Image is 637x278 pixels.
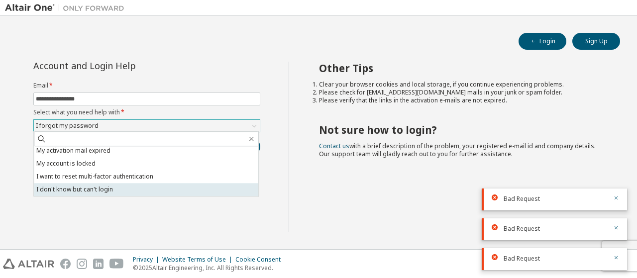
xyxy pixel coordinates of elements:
[33,108,260,116] label: Select what you need help with
[34,144,258,157] li: My activation mail expired
[34,120,260,132] div: I forgot my password
[572,33,620,50] button: Sign Up
[504,195,540,203] span: Bad Request
[109,259,124,269] img: youtube.svg
[162,256,235,264] div: Website Terms of Use
[319,81,603,89] li: Clear your browser cookies and local storage, if you continue experiencing problems.
[319,142,349,150] a: Contact us
[77,259,87,269] img: instagram.svg
[93,259,104,269] img: linkedin.svg
[319,62,603,75] h2: Other Tips
[504,255,540,263] span: Bad Request
[133,264,287,272] p: © 2025 Altair Engineering, Inc. All Rights Reserved.
[33,62,215,70] div: Account and Login Help
[133,256,162,264] div: Privacy
[319,123,603,136] h2: Not sure how to login?
[3,259,54,269] img: altair_logo.svg
[519,33,566,50] button: Login
[60,259,71,269] img: facebook.svg
[33,82,260,90] label: Email
[5,3,129,13] img: Altair One
[235,256,287,264] div: Cookie Consent
[34,120,100,131] div: I forgot my password
[319,89,603,96] li: Please check for [EMAIL_ADDRESS][DOMAIN_NAME] mails in your junk or spam folder.
[319,96,603,104] li: Please verify that the links in the activation e-mails are not expired.
[504,225,540,233] span: Bad Request
[319,142,596,158] span: with a brief description of the problem, your registered e-mail id and company details. Our suppo...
